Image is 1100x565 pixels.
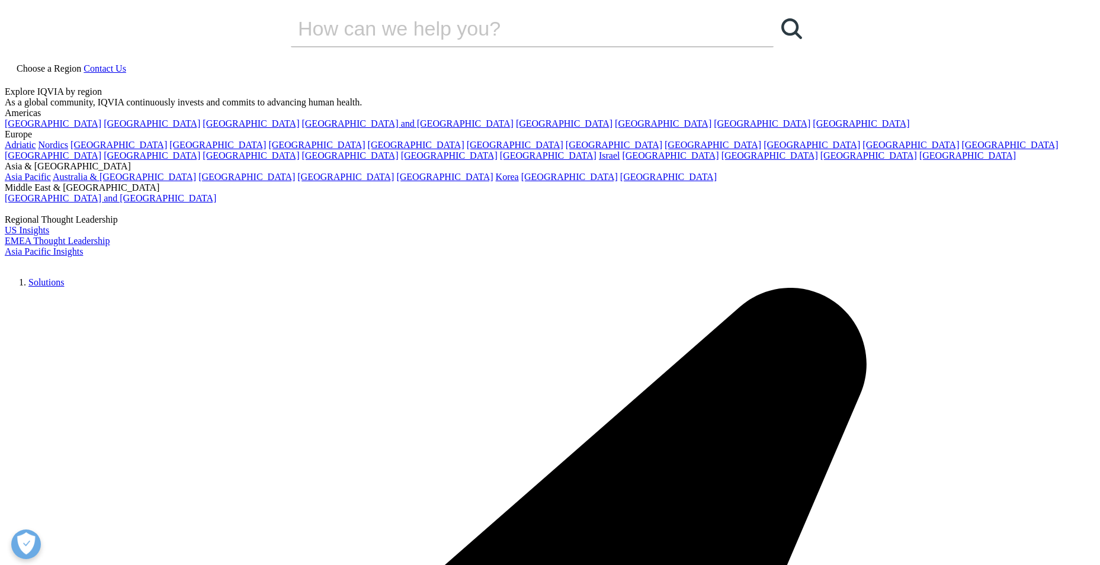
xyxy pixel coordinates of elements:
a: Asia Pacific [5,172,51,182]
a: Adriatic [5,140,36,150]
a: Korea [496,172,519,182]
a: [GEOGRAPHIC_DATA] [919,150,1016,160]
a: [GEOGRAPHIC_DATA] [516,118,612,129]
a: US Insights [5,225,49,235]
div: Europe [5,129,1095,140]
div: Asia & [GEOGRAPHIC_DATA] [5,161,1095,172]
a: [GEOGRAPHIC_DATA] [302,150,398,160]
div: Americas [5,108,1095,118]
a: [GEOGRAPHIC_DATA] [500,150,596,160]
a: [GEOGRAPHIC_DATA] [104,118,200,129]
a: Nordics [38,140,68,150]
a: [GEOGRAPHIC_DATA] [961,140,1058,150]
a: Israel [599,150,620,160]
a: [GEOGRAPHIC_DATA] [70,140,167,150]
a: [GEOGRAPHIC_DATA] [198,172,295,182]
a: [GEOGRAPHIC_DATA] [620,172,717,182]
a: [GEOGRAPHIC_DATA] [401,150,498,160]
a: [GEOGRAPHIC_DATA] [297,172,394,182]
a: [GEOGRAPHIC_DATA] [368,140,464,150]
a: [GEOGRAPHIC_DATA] [813,118,909,129]
a: [GEOGRAPHIC_DATA] [615,118,711,129]
a: Solutions [28,277,64,287]
a: Contact Us [84,63,126,73]
a: [GEOGRAPHIC_DATA] [5,118,101,129]
div: As a global community, IQVIA continuously invests and commits to advancing human health. [5,97,1095,108]
span: Choose a Region [17,63,81,73]
svg: Search [781,18,802,39]
div: Regional Thought Leadership [5,214,1095,225]
a: [GEOGRAPHIC_DATA] [764,140,860,150]
a: [GEOGRAPHIC_DATA] [268,140,365,150]
a: [GEOGRAPHIC_DATA] [862,140,959,150]
a: [GEOGRAPHIC_DATA] [521,172,618,182]
a: [GEOGRAPHIC_DATA] [104,150,200,160]
a: [GEOGRAPHIC_DATA] [203,150,299,160]
a: [GEOGRAPHIC_DATA] [203,118,299,129]
a: Search [774,11,809,46]
a: [GEOGRAPHIC_DATA] [396,172,493,182]
a: [GEOGRAPHIC_DATA] [467,140,563,150]
a: [GEOGRAPHIC_DATA] [721,150,818,160]
a: Asia Pacific Insights [5,246,83,256]
div: Explore IQVIA by region [5,86,1095,97]
a: [GEOGRAPHIC_DATA] and [GEOGRAPHIC_DATA] [5,193,216,203]
a: [GEOGRAPHIC_DATA] and [GEOGRAPHIC_DATA] [302,118,513,129]
a: [GEOGRAPHIC_DATA] [714,118,810,129]
a: [GEOGRAPHIC_DATA] [169,140,266,150]
button: Open Preferences [11,529,41,559]
div: Middle East & [GEOGRAPHIC_DATA] [5,182,1095,193]
a: Australia & [GEOGRAPHIC_DATA] [53,172,196,182]
a: [GEOGRAPHIC_DATA] [820,150,917,160]
input: Search [291,11,740,46]
a: [GEOGRAPHIC_DATA] [622,150,719,160]
a: [GEOGRAPHIC_DATA] [5,150,101,160]
a: EMEA Thought Leadership [5,236,110,246]
a: [GEOGRAPHIC_DATA] [665,140,761,150]
a: [GEOGRAPHIC_DATA] [566,140,662,150]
